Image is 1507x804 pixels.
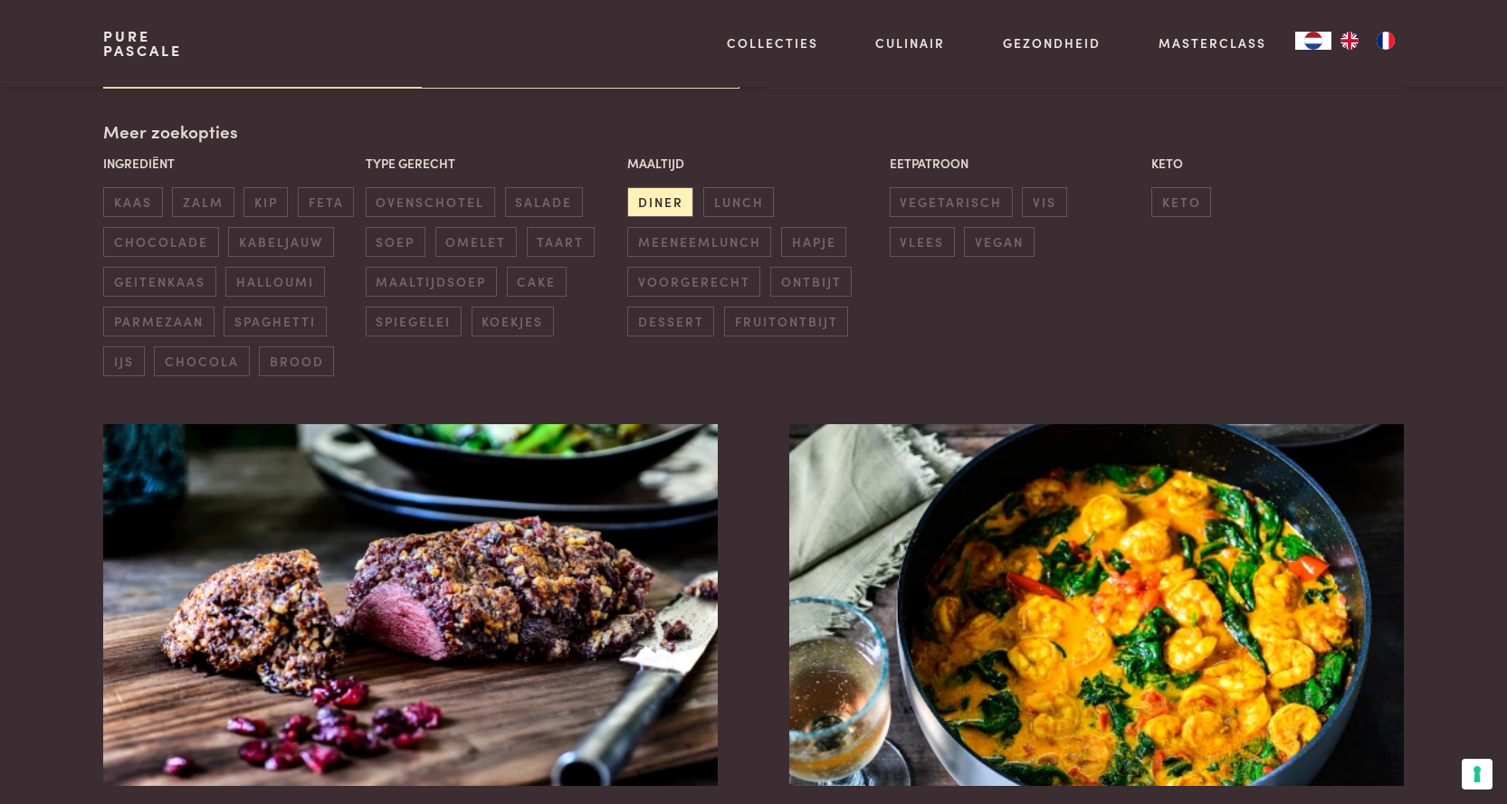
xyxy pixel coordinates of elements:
[1159,33,1266,52] a: Masterclass
[103,227,218,257] span: chocolade
[964,227,1034,257] span: vegan
[154,346,249,376] span: chocola
[627,307,714,336] span: dessert
[1295,32,1331,50] div: Language
[1331,32,1368,50] a: EN
[890,187,1013,217] span: vegetarisch
[366,154,618,173] p: Type gerecht
[225,267,324,297] span: halloumi
[103,346,144,376] span: ijs
[890,154,1142,173] p: Eetpatroon
[789,424,1403,786] img: Grote garnalen met ras el hanout en groenten
[770,267,852,297] span: ontbijt
[1022,187,1066,217] span: vis
[103,29,182,58] a: PurePascale
[224,307,326,336] span: spaghetti
[1295,32,1404,50] aside: Language selected: Nederlands
[724,307,848,336] span: fruitontbijt
[875,33,945,52] a: Culinair
[505,187,583,217] span: salade
[103,424,717,786] img: Eendenborst met veenbessenkorst
[1003,33,1101,52] a: Gezondheid
[103,307,214,336] span: parmezaan
[627,154,880,173] p: Maaltijd
[298,187,354,217] span: feta
[1151,154,1404,173] p: Keto
[259,346,334,376] span: brood
[890,227,955,257] span: vlees
[366,307,462,336] span: spiegelei
[781,227,846,257] span: hapje
[627,267,760,297] span: voorgerecht
[703,187,774,217] span: lunch
[507,267,567,297] span: cake
[103,267,215,297] span: geitenkaas
[172,187,234,217] span: zalm
[103,154,356,173] p: Ingrediënt
[627,187,693,217] span: diner
[228,227,333,257] span: kabeljauw
[435,227,517,257] span: omelet
[103,187,162,217] span: kaas
[366,267,497,297] span: maaltijdsoep
[527,227,595,257] span: taart
[366,187,495,217] span: ovenschotel
[1331,32,1404,50] ul: Language list
[243,187,288,217] span: kip
[1295,32,1331,50] a: NL
[472,307,554,336] span: koekjes
[1151,187,1211,217] span: keto
[627,227,771,257] span: meeneemlunch
[1368,32,1404,50] a: FR
[1462,759,1493,790] button: Uw voorkeuren voor toestemming voor trackingtechnologieën
[366,227,425,257] span: soep
[727,33,818,52] a: Collecties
